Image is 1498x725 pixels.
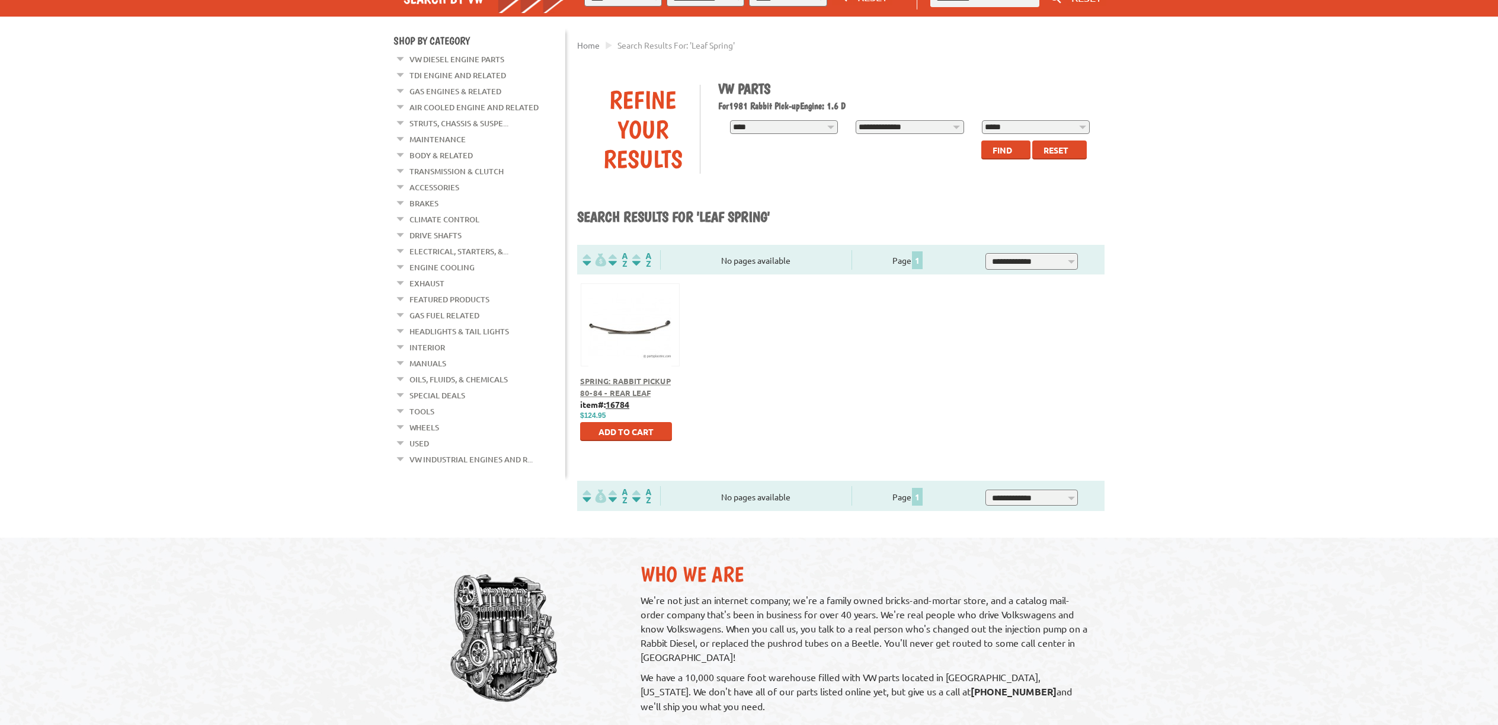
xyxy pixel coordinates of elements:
[852,250,965,270] div: Page
[580,376,671,398] a: Spring: Rabbit Pickup 80-84 - Rear Leaf
[617,40,735,50] span: Search results for: 'Leaf spring'
[1044,145,1068,155] span: Reset
[409,212,479,227] a: Climate Control
[606,253,630,267] img: Sort by Headline
[912,251,923,269] span: 1
[606,399,629,410] u: 16784
[409,324,509,339] a: Headlights & Tail Lights
[409,356,446,371] a: Manuals
[580,422,672,441] button: Add to Cart
[409,164,504,179] a: Transmission & Clutch
[409,100,539,115] a: Air Cooled Engine and Related
[981,140,1030,159] button: Find
[409,372,508,387] a: Oils, Fluids, & Chemicals
[409,308,479,323] a: Gas Fuel Related
[409,116,508,131] a: Struts, Chassis & Suspe...
[409,452,533,467] a: VW Industrial Engines and R...
[409,260,475,275] a: Engine Cooling
[852,486,965,506] div: Page
[409,132,466,147] a: Maintenance
[409,244,508,259] a: Electrical, Starters, &...
[580,399,629,410] b: item#:
[577,40,600,50] a: Home
[409,276,444,291] a: Exhaust
[630,253,654,267] img: Sort by Sales Rank
[409,292,489,307] a: Featured Products
[630,489,654,503] img: Sort by Sales Rank
[409,388,465,403] a: Special Deals
[409,84,501,99] a: Gas Engines & Related
[586,85,700,174] div: Refine Your Results
[409,340,445,355] a: Interior
[409,196,438,211] a: Brakes
[582,489,606,503] img: filterpricelow.svg
[409,420,439,435] a: Wheels
[409,404,434,419] a: Tools
[971,685,1057,698] strong: [PHONE_NUMBER]
[582,253,606,267] img: filterpricelow.svg
[1032,140,1087,159] button: Reset
[993,145,1012,155] span: Find
[606,489,630,503] img: Sort by Headline
[577,208,1105,227] h1: Search results for 'Leaf spring'
[800,100,846,111] span: Engine: 1.6 D
[598,426,654,437] span: Add to Cart
[912,488,923,506] span: 1
[641,670,1093,713] p: We have a 10,000 square foot warehouse filled with VW parts located in [GEOGRAPHIC_DATA], [US_STA...
[409,228,462,243] a: Drive Shafts
[661,491,852,503] div: No pages available
[580,411,606,420] span: $124.95
[718,100,729,111] span: For
[661,254,852,267] div: No pages available
[409,148,473,163] a: Body & Related
[409,52,504,67] a: VW Diesel Engine Parts
[718,80,1096,97] h1: VW Parts
[409,180,459,195] a: Accessories
[393,34,565,47] h4: Shop By Category
[409,436,429,451] a: Used
[641,593,1093,664] p: We're not just an internet company; we're a family owned bricks-and-mortar store, and a catalog m...
[641,561,1093,587] h2: Who We Are
[718,100,1096,111] h2: 1981 Rabbit Pick-up
[409,68,506,83] a: TDI Engine and Related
